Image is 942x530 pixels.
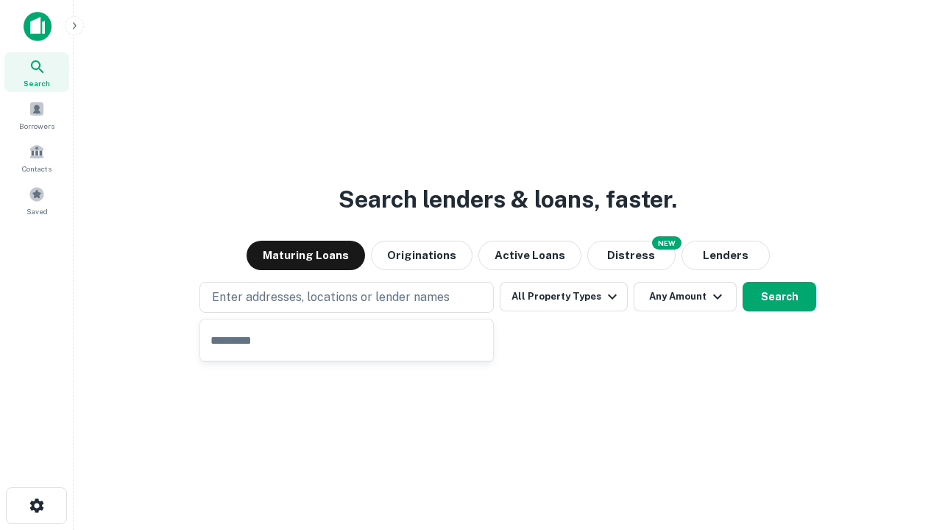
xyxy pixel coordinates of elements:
img: capitalize-icon.png [24,12,52,41]
button: Originations [371,241,472,270]
a: Contacts [4,138,69,177]
button: Active Loans [478,241,581,270]
button: Search [743,282,816,311]
button: Maturing Loans [247,241,365,270]
button: Any Amount [634,282,737,311]
p: Enter addresses, locations or lender names [212,289,450,306]
button: Enter addresses, locations or lender names [199,282,494,313]
a: Borrowers [4,95,69,135]
span: Contacts [22,163,52,174]
button: Lenders [681,241,770,270]
iframe: Chat Widget [868,412,942,483]
span: Borrowers [19,120,54,132]
span: Saved [26,205,48,217]
a: Search [4,52,69,92]
span: Search [24,77,50,89]
button: Search distressed loans with lien and other non-mortgage details. [587,241,676,270]
h3: Search lenders & loans, faster. [339,182,677,217]
button: All Property Types [500,282,628,311]
a: Saved [4,180,69,220]
div: NEW [652,236,681,250]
